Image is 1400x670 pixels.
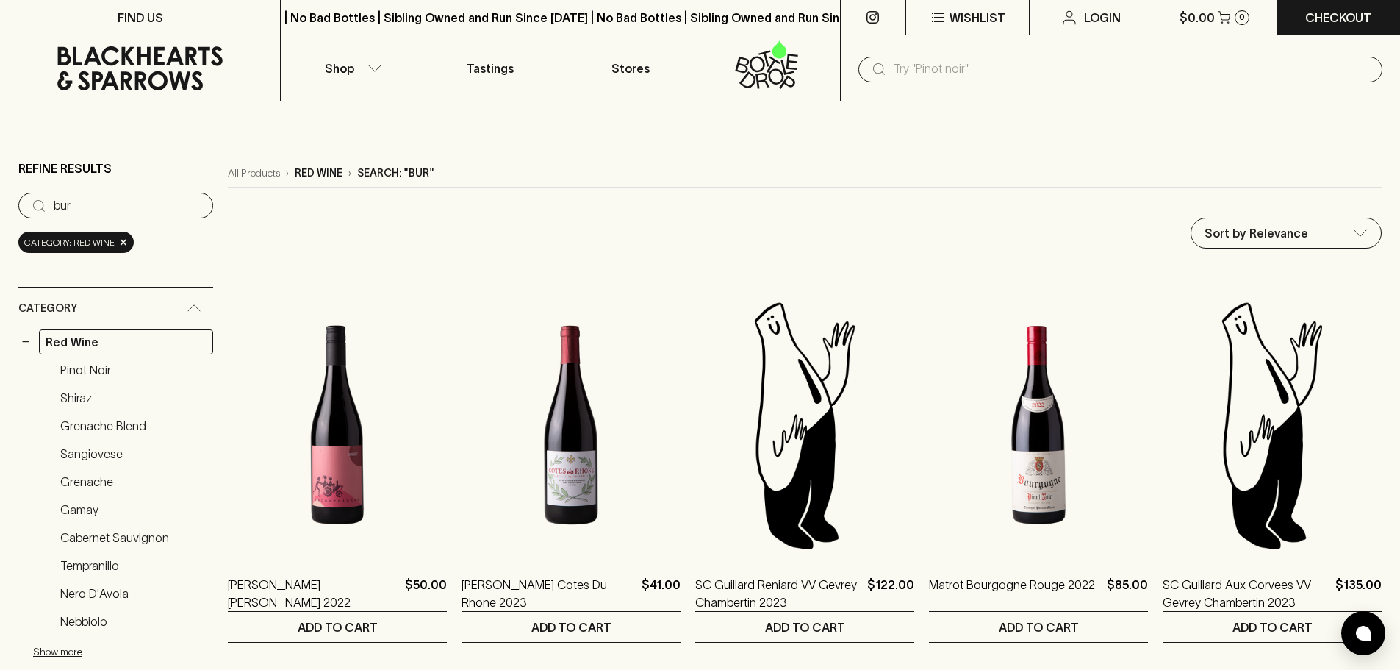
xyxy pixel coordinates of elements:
p: ADD TO CART [999,619,1079,636]
p: Search: "bur" [357,165,434,181]
p: Stores [611,60,650,77]
input: Try "Pinot noir" [894,57,1371,81]
img: Renner Sistas Zweigelt 2022 [228,296,447,554]
p: ADD TO CART [298,619,378,636]
p: $135.00 [1335,576,1382,611]
img: Blackhearts & Sparrows Man [695,296,914,554]
p: ADD TO CART [1232,619,1313,636]
button: Show more [33,637,226,667]
span: Category: red wine [24,235,115,250]
a: Tempranillo [54,553,213,578]
a: [PERSON_NAME] [PERSON_NAME] 2022 [228,576,399,611]
p: Login [1084,9,1121,26]
a: Pinot Noir [54,357,213,382]
p: Tastings [467,60,514,77]
a: [PERSON_NAME] Cotes Du Rhone 2023 [462,576,636,611]
a: Matrot Bourgogne Rouge 2022 [929,576,1095,611]
div: Category [18,288,213,329]
a: Nero d'Avola [54,581,213,606]
span: Category [18,299,77,318]
a: SC Guillard Reniard VV Gevrey Chambertin 2023 [695,576,861,611]
button: ADD TO CART [929,612,1148,642]
p: 0 [1239,13,1245,21]
a: Sangiovese [54,441,213,466]
a: SC Guillard Aux Corvees VV Gevrey Chambertin 2023 [1163,576,1329,611]
button: ADD TO CART [228,612,447,642]
a: Cabernet Sauvignon [54,525,213,550]
a: Shiraz [54,385,213,410]
button: ADD TO CART [695,612,914,642]
p: › [286,165,289,181]
img: bubble-icon [1356,626,1371,641]
p: ADD TO CART [765,619,845,636]
img: Blackhearts & Sparrows Man [1163,296,1382,554]
button: Shop [281,35,420,101]
p: Checkout [1305,9,1371,26]
p: Sort by Relevance [1205,224,1308,242]
input: Try “Pinot noir” [54,194,201,218]
p: $122.00 [867,576,914,611]
div: Sort by Relevance [1191,218,1381,248]
p: $85.00 [1107,576,1148,611]
p: FIND US [118,9,163,26]
a: Tastings [420,35,560,101]
button: − [18,335,33,349]
p: $0.00 [1180,9,1215,26]
p: $50.00 [405,576,447,611]
button: ADD TO CART [1163,612,1382,642]
a: Nebbiolo [54,609,213,634]
button: ADD TO CART [462,612,681,642]
a: Grenache [54,469,213,494]
span: × [119,235,128,250]
a: Red Wine [39,329,213,354]
a: All Products [228,165,280,181]
img: Matrot Bourgogne Rouge 2022 [929,296,1148,554]
p: Shop [325,60,354,77]
a: Grenache Blend [54,413,213,438]
p: › [348,165,351,181]
p: Refine Results [18,160,112,177]
p: Wishlist [950,9,1005,26]
img: Francois Xavier Lambert Cotes Du Rhone 2023 [462,296,681,554]
a: Gamay [54,497,213,522]
a: Stores [561,35,700,101]
p: red wine [295,165,342,181]
p: $41.00 [642,576,681,611]
p: ADD TO CART [531,619,611,636]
